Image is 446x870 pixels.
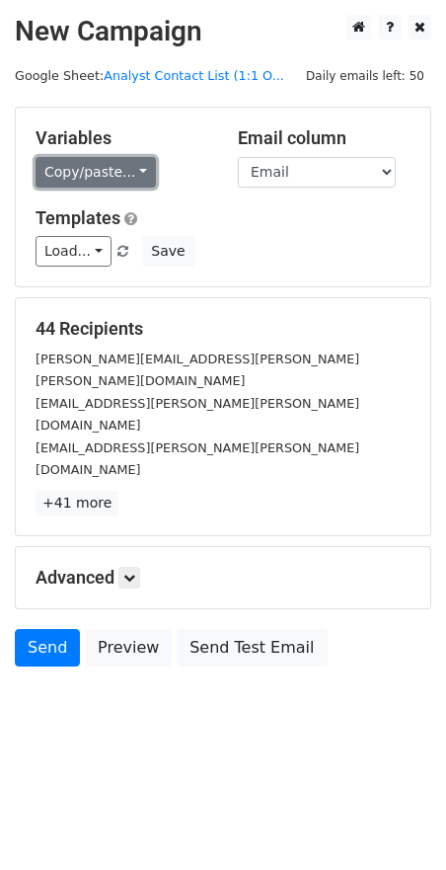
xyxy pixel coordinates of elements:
h5: 44 Recipients [36,318,410,340]
small: [EMAIL_ADDRESS][PERSON_NAME][PERSON_NAME][DOMAIN_NAME] [36,440,359,478]
a: Daily emails left: 50 [299,68,431,83]
small: [PERSON_NAME][EMAIL_ADDRESS][PERSON_NAME][PERSON_NAME][DOMAIN_NAME] [36,352,359,389]
small: [EMAIL_ADDRESS][PERSON_NAME][PERSON_NAME][DOMAIN_NAME] [36,396,359,434]
a: +41 more [36,491,118,515]
h5: Advanced [36,567,410,589]
a: Send Test Email [177,629,327,667]
a: Analyst Contact List (1:1 O... [104,68,284,83]
h2: New Campaign [15,15,431,48]
a: Copy/paste... [36,157,156,188]
button: Save [142,236,193,267]
span: Daily emails left: 50 [299,65,431,87]
h5: Variables [36,127,208,149]
a: Templates [36,207,120,228]
h5: Email column [238,127,410,149]
a: Load... [36,236,111,267]
a: Preview [85,629,172,667]
a: Send [15,629,80,667]
small: Google Sheet: [15,68,284,83]
iframe: Chat Widget [347,775,446,870]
